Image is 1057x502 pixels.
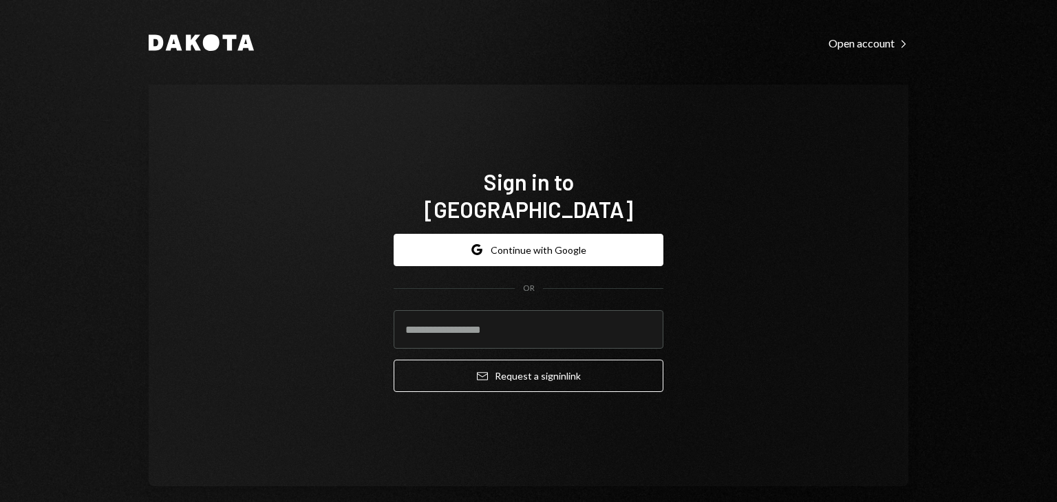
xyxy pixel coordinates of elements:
a: Open account [829,35,908,50]
button: Continue with Google [394,234,663,266]
div: Open account [829,36,908,50]
div: OR [523,283,535,294]
button: Request a signinlink [394,360,663,392]
h1: Sign in to [GEOGRAPHIC_DATA] [394,168,663,223]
